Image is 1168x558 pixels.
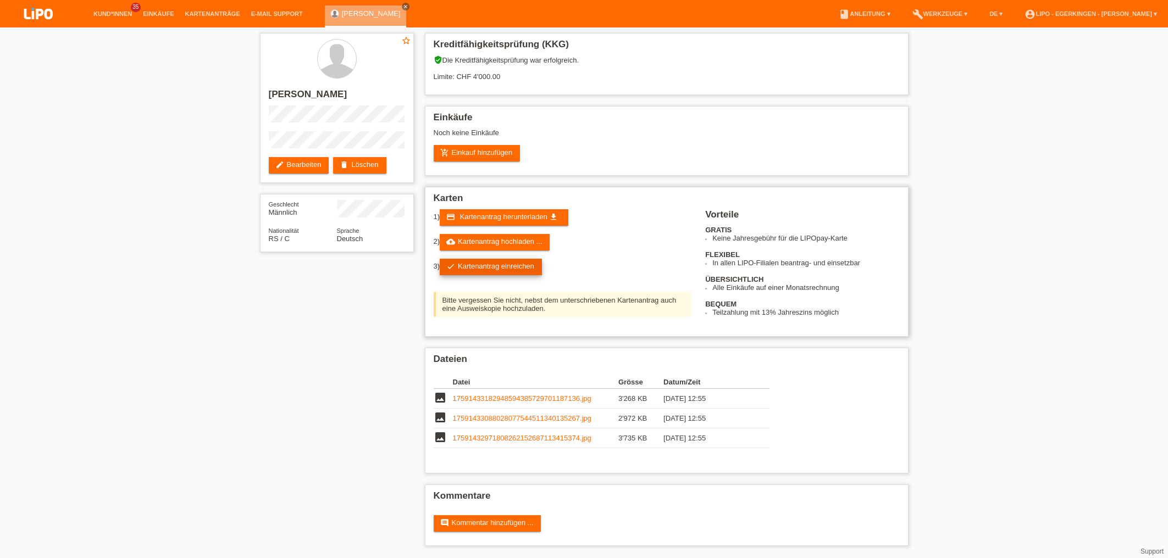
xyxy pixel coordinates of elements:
div: Noch keine Einkäufe [434,129,900,145]
td: [DATE] 12:55 [663,428,754,448]
h2: Dateien [434,354,900,370]
span: Nationalität [269,227,299,234]
span: Geschlecht [269,201,299,208]
a: 17591432971808262152687113415374.jpg [453,434,591,442]
i: get_app [549,213,558,221]
a: account_circleLIPO - Egerkingen - [PERSON_NAME] ▾ [1019,10,1163,17]
i: cloud_upload [446,237,455,246]
th: Grösse [618,376,663,389]
i: close [403,4,408,9]
h2: Vorteile [705,209,899,226]
i: add_shopping_cart [440,148,449,157]
div: Männlich [269,200,337,216]
i: delete [340,160,348,169]
span: 35 [131,3,141,12]
i: edit [275,160,284,169]
td: 3'735 KB [618,428,663,448]
th: Datei [453,376,618,389]
i: image [434,411,447,424]
a: star_border [401,36,411,47]
td: [DATE] 12:55 [663,409,754,428]
a: Einkäufe [137,10,179,17]
i: account_circle [1025,9,1036,20]
li: Keine Jahresgebühr für die LIPOpay-Karte [712,234,899,242]
a: commentKommentar hinzufügen ... [434,515,541,532]
a: editBearbeiten [269,157,329,174]
i: star_border [401,36,411,46]
h2: [PERSON_NAME] [269,89,405,105]
li: Alle Einkäufe auf einer Monatsrechnung [712,283,899,292]
b: BEQUEM [705,300,737,308]
b: FLEXIBEL [705,250,740,259]
i: image [434,391,447,404]
div: 2) [434,234,692,250]
a: credit_card Kartenantrag herunterladen get_app [440,209,568,226]
a: close [402,3,409,10]
i: check [446,262,455,271]
i: comment [440,518,449,527]
i: build [912,9,923,20]
h2: Karten [434,193,900,209]
a: checkKartenantrag einreichen [440,259,542,275]
span: Kartenantrag herunterladen [460,213,547,221]
span: Serbien / C / 04.02.2004 [269,235,290,243]
li: In allen LIPO-Filialen beantrag- und einsetzbar [712,259,899,267]
h2: Kreditfähigkeitsprüfung (KKG) [434,39,900,55]
span: Sprache [337,227,359,234]
i: book [839,9,850,20]
a: LIPO pay [11,23,66,31]
a: Support [1141,548,1164,555]
h2: Einkäufe [434,112,900,129]
span: Deutsch [337,235,363,243]
li: Teilzahlung mit 13% Jahreszins möglich [712,308,899,316]
a: 17591433182948594385729701187136.jpg [453,394,591,403]
th: Datum/Zeit [663,376,754,389]
i: image [434,431,447,444]
a: buildWerkzeuge ▾ [907,10,973,17]
a: bookAnleitung ▾ [833,10,895,17]
div: 3) [434,259,692,275]
a: Kund*innen [88,10,137,17]
b: ÜBERSICHTLICH [705,275,763,283]
a: 17591433088028077544511340135267.jpg [453,414,591,422]
a: add_shopping_cartEinkauf hinzufügen [434,145,521,161]
a: cloud_uploadKartenantrag hochladen ... [440,234,550,250]
i: verified_user [434,55,442,64]
div: Die Kreditfähigkeitsprüfung war erfolgreich. Limite: CHF 4'000.00 [434,55,900,89]
h2: Kommentare [434,490,900,507]
td: 3'268 KB [618,389,663,409]
a: E-Mail Support [246,10,308,17]
a: Kartenanträge [180,10,246,17]
a: deleteLöschen [333,157,386,174]
b: GRATIS [705,226,732,234]
a: [PERSON_NAME] [342,9,401,18]
div: 1) [434,209,692,226]
td: 2'972 KB [618,409,663,428]
div: Bitte vergessen Sie nicht, nebst dem unterschriebenen Kartenantrag auch eine Ausweiskopie hochzul... [434,292,692,317]
td: [DATE] 12:55 [663,389,754,409]
i: credit_card [446,213,455,221]
a: DE ▾ [984,10,1008,17]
